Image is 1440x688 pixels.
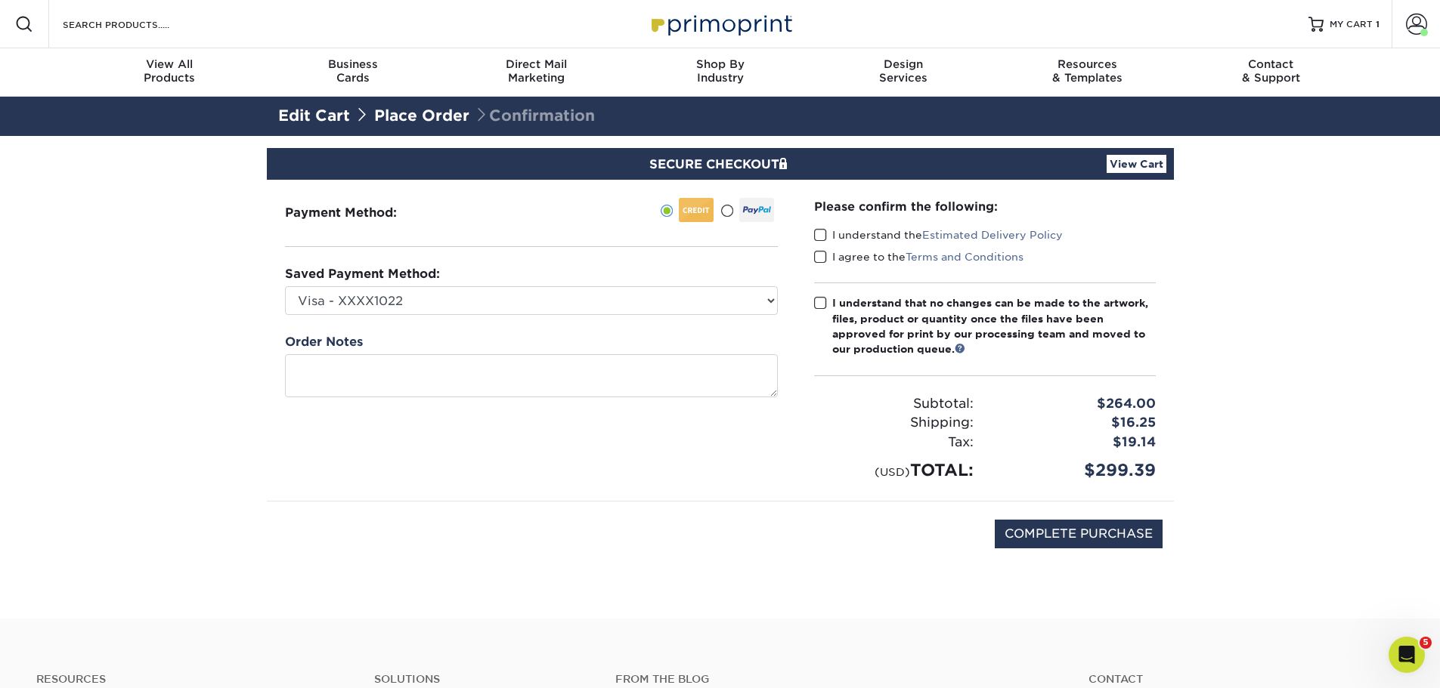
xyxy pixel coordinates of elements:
[615,673,1048,686] h4: From the Blog
[1089,673,1404,686] a: Contact
[1420,637,1432,649] span: 5
[36,673,351,686] h4: Resources
[814,227,1063,242] label: I understand the
[1179,57,1363,85] div: & Support
[812,48,996,97] a: DesignServices
[803,394,985,414] div: Subtotal:
[803,433,985,452] div: Tax:
[996,57,1179,71] span: Resources
[832,295,1156,357] div: I understand that no changes can be made to the artwork, files, product or quantity once the file...
[285,333,363,351] label: Order Notes
[649,157,791,171] span: SECURE CHECKOUT
[628,57,812,71] span: Shop By
[1330,18,1373,31] span: MY CART
[261,48,444,97] a: BusinessCards
[1376,19,1380,29] span: 1
[278,106,350,125] a: Edit Cart
[261,57,444,71] span: Business
[285,265,440,283] label: Saved Payment Method:
[261,57,444,85] div: Cards
[628,48,812,97] a: Shop ByIndustry
[1389,637,1425,673] iframe: Intercom live chat
[995,520,1163,548] input: COMPLETE PURCHASE
[812,57,996,85] div: Services
[1179,57,1363,71] span: Contact
[474,106,595,125] span: Confirmation
[922,229,1063,241] a: Estimated Delivery Policy
[985,394,1167,414] div: $264.00
[985,458,1167,483] div: $299.39
[278,520,354,564] img: DigiCert Secured Site Seal
[996,57,1179,85] div: & Templates
[374,673,593,686] h4: Solutions
[812,57,996,71] span: Design
[1107,155,1166,173] a: View Cart
[444,57,628,85] div: Marketing
[374,106,469,125] a: Place Order
[996,48,1179,97] a: Resources& Templates
[444,57,628,71] span: Direct Mail
[628,57,812,85] div: Industry
[78,57,262,85] div: Products
[61,15,209,33] input: SEARCH PRODUCTS.....
[875,465,910,478] small: (USD)
[906,251,1023,263] a: Terms and Conditions
[985,433,1167,452] div: $19.14
[444,48,628,97] a: Direct MailMarketing
[78,57,262,71] span: View All
[803,458,985,483] div: TOTAL:
[803,413,985,433] div: Shipping:
[645,8,796,40] img: Primoprint
[985,413,1167,433] div: $16.25
[814,249,1023,264] label: I agree to the
[1179,48,1363,97] a: Contact& Support
[285,205,434,220] h3: Payment Method:
[814,198,1156,215] div: Please confirm the following:
[78,48,262,97] a: View AllProducts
